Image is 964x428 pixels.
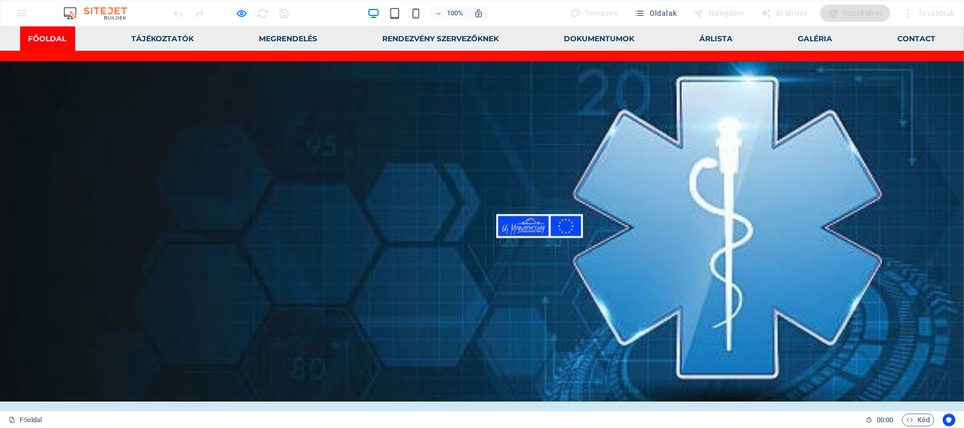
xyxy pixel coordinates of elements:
[634,8,677,19] span: Oldalak
[566,5,622,22] div: Tervezés (Ctrl+Alt+Y)
[907,414,930,426] span: Kód
[8,414,42,426] a: Kattintson a kijelölés megszüntetéséhez. Dupla kattintás az oldalak megnyitásához
[430,7,468,20] button: 100%
[866,414,894,426] h6: Munkamenet idő
[884,416,886,424] span: :
[877,414,893,426] span: 00 00
[943,414,956,426] button: Usercentrics
[446,7,463,20] h6: 100%
[630,5,681,22] button: Oldalak
[902,414,934,426] button: Kód
[474,8,483,18] i: Átméretezés esetén automatikusan beállítja a nagyítási szintet a választott eszköznek megfelelően.
[61,7,140,20] img: Editor Logo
